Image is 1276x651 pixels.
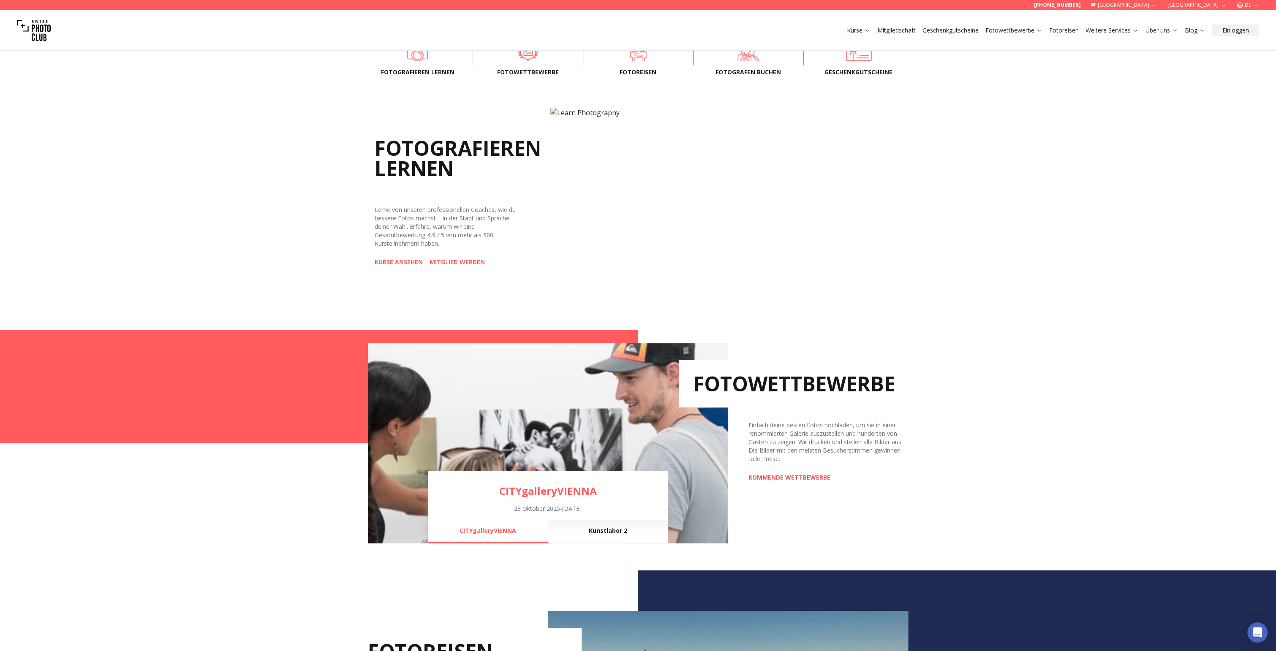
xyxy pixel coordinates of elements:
button: Blog [1181,24,1209,36]
a: FOTOGRAFEN BUCHEN [707,44,790,61]
h2: FOTOGRAFIEREN LERNEN [375,125,591,192]
div: Einfach deine besten Fotos hochladen, um sie in einer renommierten Galerie auszustellen und hunde... [748,421,909,463]
div: Open Intercom Messenger [1247,622,1268,643]
a: KURSE ANSEHEN [375,258,423,266]
a: Fotoreisen [597,44,680,61]
a: Geschenkgutscheine [922,26,979,35]
span: Lerne von unseren professionellen Coaches, wie du bessere Fotos machst – in der Stadt und Sprache... [375,206,516,247]
a: Über uns [1145,26,1178,35]
a: KOMMENDE WETTBEWERBE [748,473,830,482]
a: Fotowettbewerbe [985,26,1042,35]
a: Weitere Services [1086,26,1139,35]
button: Fotoreisen [1046,24,1082,36]
a: Fotografieren lernen [376,44,459,61]
button: Über uns [1142,24,1181,36]
a: Kurse [847,26,871,35]
span: Geschenkgutscheine [817,68,900,76]
a: [PHONE_NUMBER] [1034,2,1081,8]
button: Einloggen [1212,24,1259,36]
a: Geschenkgutscheine [817,44,900,61]
a: Fotoreisen [1049,26,1079,35]
a: Blog [1185,26,1205,35]
button: Kurse [843,24,874,36]
a: Mitgliedschaft [877,26,916,35]
span: Fotografieren lernen [376,68,459,76]
button: Geschenkgutscheine [919,24,982,36]
a: CITYgalleryVIENNA [428,484,668,498]
span: Fotowettbewerbe [487,68,569,76]
div: 23 Oktober 2025 - [DATE] [428,505,668,513]
button: Fotowettbewerbe [982,24,1046,36]
a: MITGLIED WERDEN [430,258,485,266]
button: Weitere Services [1082,24,1142,36]
img: Learn Photography [550,108,902,303]
a: Fotowettbewerbe [487,44,569,61]
span: FOTOGRAFEN BUCHEN [707,68,790,76]
h2: FOTOWETTBEWERBE [679,360,908,407]
span: Fotoreisen [597,68,680,76]
button: CITYgalleryVIENNA [428,520,548,543]
button: Mitgliedschaft [874,24,919,36]
img: Swiss photo club [17,14,51,47]
button: Kunstlabor 2 [548,520,668,543]
img: Learn Photography [368,343,728,543]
